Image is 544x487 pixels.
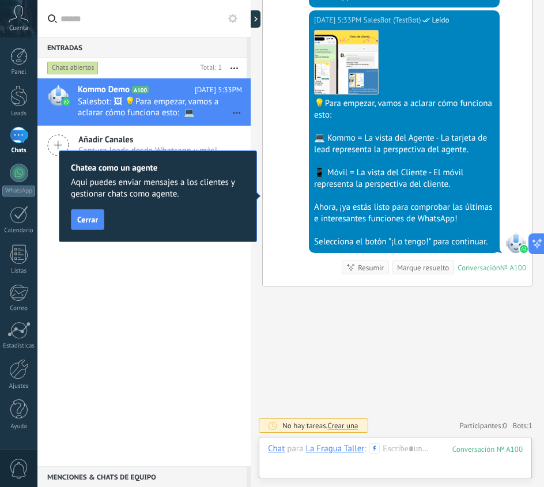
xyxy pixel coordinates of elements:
span: Bots: [513,421,532,431]
span: 0 [503,421,507,431]
a: Participantes:0 [459,421,507,431]
div: Entradas [37,37,247,58]
div: Panel [2,69,36,76]
div: 📱 Móvil = La vista del Cliente - El móvil representa la perspectiva del cliente. [314,167,494,190]
span: Crear una [327,421,358,431]
div: La Fragua Taller [305,443,364,454]
div: [DATE] 5:33PM [314,14,363,26]
a: Kommo Demo A100 [DATE] 5:33PM Salesbot: 🖼 💡Para empezar, vamos a aclarar cómo funciona esto: 💻 Ko... [37,78,251,126]
div: 100 [452,444,523,454]
span: Añadir Canales [78,134,217,145]
div: Marque resuelto [397,262,449,273]
button: Cerrar [71,209,104,230]
div: Chats abiertos [47,61,99,75]
div: Estadísticas [2,342,36,350]
div: Calendario [2,227,36,235]
div: Mostrar [249,10,260,28]
span: Salesbot: 🖼 💡Para empezar, vamos a aclarar cómo funciona esto: 💻 Kommo = La vista del Agente - La... [78,96,220,118]
span: SalesBot [505,232,526,253]
span: [DATE] 5:33PM [195,84,242,96]
span: Cerrar [77,216,98,224]
div: Leads [2,110,36,118]
span: A100 [132,86,149,93]
img: waba.svg [520,245,528,253]
div: Ajustes [2,383,36,390]
span: para [287,443,303,455]
div: Selecciona el botón "¡Lo tengo!" para continuar. [314,236,494,248]
span: Kommo Demo [78,84,130,96]
h2: Chatea como un agente [71,163,245,173]
div: Total: 1 [196,62,222,74]
img: 61dc5de5-29ee-4b73-b2c7-ef78a55b8bdc [315,31,378,94]
div: Correo [2,305,36,312]
span: Aquí puedes enviar mensajes a los clientes y gestionar chats como agente. [71,177,245,200]
div: No hay tareas. [282,421,358,431]
span: : [364,443,366,455]
span: Leído [432,14,449,26]
div: WhatsApp [2,186,35,197]
div: Menciones & Chats de equipo [37,466,247,487]
div: Chats [2,147,36,154]
div: Conversación [458,263,500,273]
span: Captura leads desde Whatsapp y más! [78,145,217,156]
div: Resumir [358,262,384,273]
span: 1 [528,421,532,431]
div: Listas [2,267,36,275]
span: SalesBot (TestBot) [363,14,421,26]
div: 💡Para empezar, vamos a aclarar cómo funciona esto: [314,98,494,121]
img: waba.svg [62,98,70,106]
div: № A100 [500,263,526,273]
div: 💻 Kommo = La vista del Agente - La tarjeta de lead representa la perspectiva del agente. [314,133,494,156]
div: Ahora, ¡ya estás listo para comprobar las últimas e interesantes funciones de WhatsApp! [314,202,494,225]
div: Ayuda [2,423,36,431]
span: Cuenta [9,25,28,32]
